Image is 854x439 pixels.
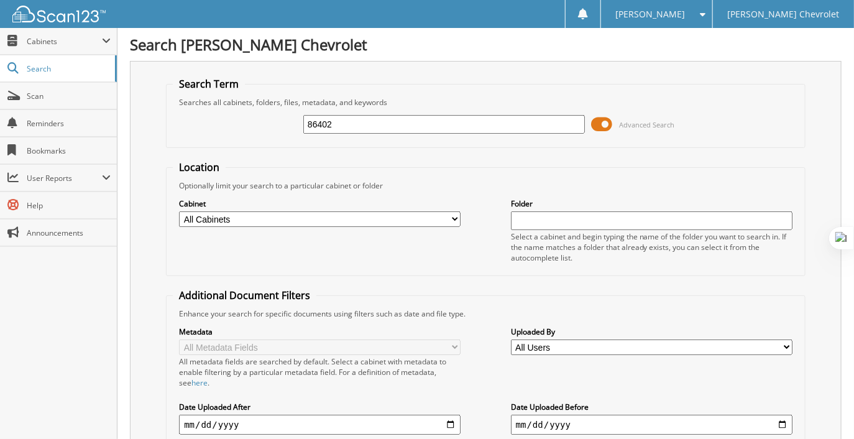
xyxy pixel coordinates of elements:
[619,120,674,129] span: Advanced Search
[173,77,245,91] legend: Search Term
[130,34,842,55] h1: Search [PERSON_NAME] Chevrolet
[27,36,102,47] span: Cabinets
[27,91,111,101] span: Scan
[27,200,111,211] span: Help
[616,11,686,18] span: [PERSON_NAME]
[179,402,461,412] label: Date Uploaded After
[27,173,102,183] span: User Reports
[173,308,799,319] div: Enhance your search for specific documents using filters such as date and file type.
[511,415,792,435] input: end
[12,6,106,22] img: scan123-logo-white.svg
[173,289,316,302] legend: Additional Document Filters
[27,228,111,238] span: Announcements
[511,402,792,412] label: Date Uploaded Before
[173,97,799,108] div: Searches all cabinets, folders, files, metadata, and keywords
[27,63,109,74] span: Search
[511,198,792,209] label: Folder
[511,326,792,337] label: Uploaded By
[727,11,839,18] span: [PERSON_NAME] Chevrolet
[792,379,854,439] iframe: Chat Widget
[179,415,461,435] input: start
[179,356,461,388] div: All metadata fields are searched by default. Select a cabinet with metadata to enable filtering b...
[173,180,799,191] div: Optionally limit your search to a particular cabinet or folder
[179,326,461,337] label: Metadata
[179,198,461,209] label: Cabinet
[27,118,111,129] span: Reminders
[191,377,208,388] a: here
[511,231,792,263] div: Select a cabinet and begin typing the name of the folder you want to search in. If the name match...
[27,146,111,156] span: Bookmarks
[173,160,226,174] legend: Location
